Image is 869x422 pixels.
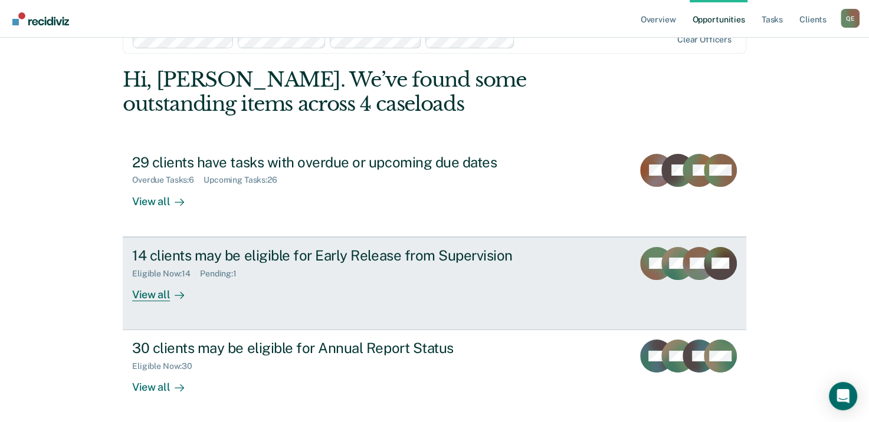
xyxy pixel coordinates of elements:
div: Eligible Now : 14 [132,269,200,279]
div: Overdue Tasks : 6 [132,175,204,185]
div: View all [132,278,198,301]
div: 14 clients may be eligible for Early Release from Supervision [132,247,546,264]
div: View all [132,185,198,208]
div: Hi, [PERSON_NAME]. We’ve found some outstanding items across 4 caseloads [123,68,621,116]
div: 30 clients may be eligible for Annual Report Status [132,339,546,357]
div: 29 clients have tasks with overdue or upcoming due dates [132,154,546,171]
div: View all [132,371,198,394]
a: 14 clients may be eligible for Early Release from SupervisionEligible Now:14Pending:1View all [123,237,746,330]
img: Recidiviz [12,12,69,25]
div: Pending : 1 [200,269,246,279]
div: Eligible Now : 30 [132,361,202,371]
button: Profile dropdown button [841,9,860,28]
div: Open Intercom Messenger [829,382,857,410]
div: Clear officers [677,35,732,45]
div: Q E [841,9,860,28]
a: 29 clients have tasks with overdue or upcoming due datesOverdue Tasks:6Upcoming Tasks:26View all [123,144,746,237]
div: Upcoming Tasks : 26 [204,175,287,185]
